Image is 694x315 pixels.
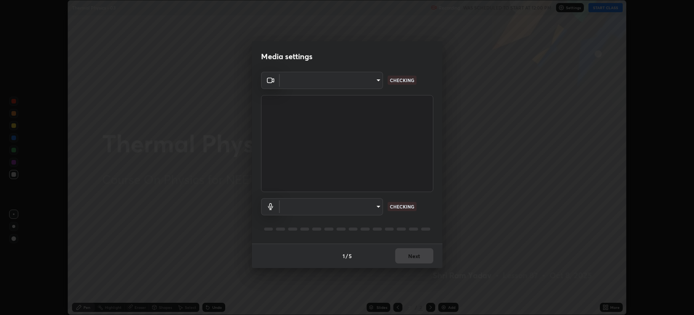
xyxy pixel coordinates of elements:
h4: 5 [349,252,352,260]
h4: 1 [343,252,345,260]
p: CHECKING [390,203,414,210]
div: ​ [280,72,383,89]
h2: Media settings [261,52,313,61]
div: ​ [280,198,383,215]
h4: / [346,252,348,260]
p: CHECKING [390,77,414,84]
